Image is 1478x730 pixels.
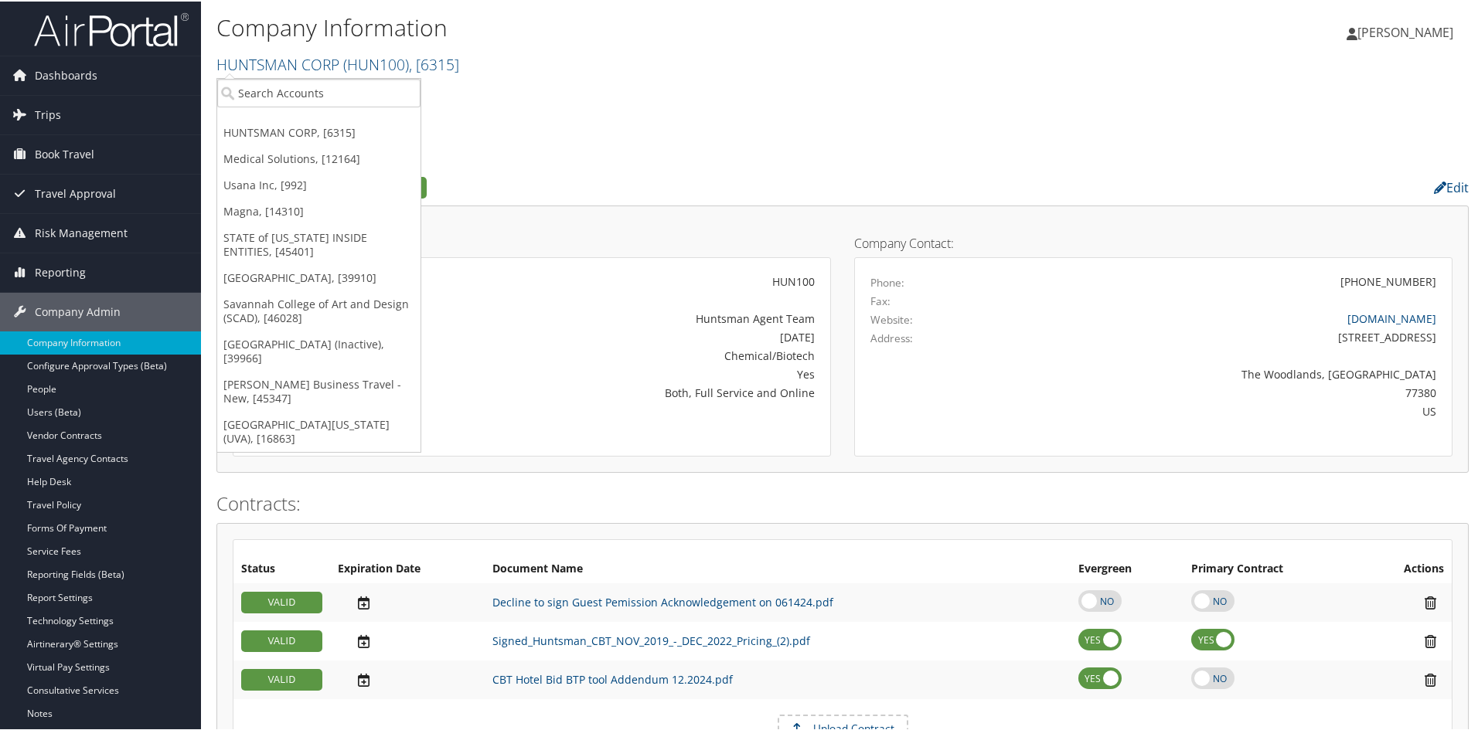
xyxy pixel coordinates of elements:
div: VALID [241,629,322,650]
a: [GEOGRAPHIC_DATA], [39910] [217,263,421,290]
div: VALID [241,667,322,689]
span: , [ 6315 ] [409,53,459,73]
a: [GEOGRAPHIC_DATA][US_STATE] (UVA), [16863] [217,410,421,450]
div: 77380 [1018,383,1437,399]
div: HUN100 [445,272,815,288]
h2: Contracts: [216,489,1469,515]
a: HUNTSMAN CORP, [6315] [217,118,421,144]
label: Fax: [870,292,891,307]
div: Add/Edit Date [338,671,477,687]
i: Remove Contract [1417,671,1444,687]
th: Actions [1361,554,1452,582]
a: Medical Solutions, [12164] [217,144,421,171]
div: [DATE] [445,328,815,344]
div: US [1018,402,1437,418]
th: Primary Contract [1183,554,1361,582]
span: Book Travel [35,134,94,172]
th: Expiration Date [330,554,485,582]
a: [GEOGRAPHIC_DATA] (Inactive), [39966] [217,330,421,370]
i: Remove Contract [1417,632,1444,648]
span: Risk Management [35,212,128,251]
a: STATE of [US_STATE] INSIDE ENTITIES, [45401] [217,223,421,263]
th: Evergreen [1071,554,1183,582]
span: Travel Approval [35,173,116,212]
a: HUNTSMAN CORP [216,53,459,73]
th: Status [233,554,330,582]
label: Website: [870,311,913,326]
div: The Woodlands, [GEOGRAPHIC_DATA] [1018,365,1437,381]
div: VALID [241,590,322,612]
i: Remove Contract [1417,593,1444,609]
label: Address: [870,329,913,345]
a: Edit [1434,178,1469,195]
a: [PERSON_NAME] Business Travel - New, [45347] [217,370,421,410]
img: airportal-logo.png [34,10,189,46]
label: Phone: [870,273,904,289]
span: [PERSON_NAME] [1357,22,1453,39]
a: Magna, [14310] [217,197,421,223]
div: Add/Edit Date [338,593,477,609]
span: Reporting [35,252,86,290]
a: [DOMAIN_NAME] [1347,310,1436,324]
span: ( HUN100 ) [343,53,409,73]
div: [PHONE_NUMBER] [1340,272,1436,288]
div: Huntsman Agent Team [445,309,815,325]
th: Document Name [485,554,1071,582]
h2: Company Profile: [216,172,1044,199]
a: CBT Hotel Bid BTP tool Addendum 12.2024.pdf [492,671,733,685]
div: Chemical/Biotech [445,346,815,362]
span: Dashboards [35,55,97,93]
div: Yes [445,365,815,381]
a: Savannah College of Art and Design (SCAD), [46028] [217,290,421,330]
a: Signed_Huntsman_CBT_NOV_2019_-_DEC_2022_Pricing_(2).pdf [492,632,810,647]
div: Add/Edit Date [338,632,477,648]
span: Company Admin [35,291,121,330]
input: Search Accounts [217,77,421,106]
h4: Company Contact: [854,236,1452,248]
a: Decline to sign Guest Pemission Acknowledgement on 061424.pdf [492,593,833,608]
a: Usana Inc, [992] [217,171,421,197]
span: Trips [35,94,61,133]
a: [PERSON_NAME] [1347,8,1469,54]
h1: Company Information [216,10,1051,42]
h4: Account Details: [233,236,831,248]
div: [STREET_ADDRESS] [1018,328,1437,344]
div: Both, Full Service and Online [445,383,815,399]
